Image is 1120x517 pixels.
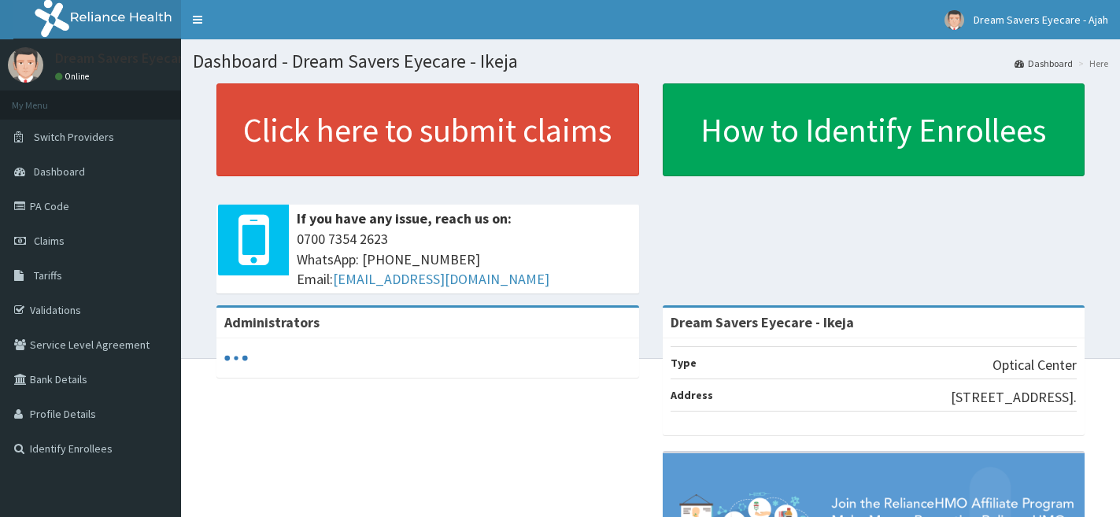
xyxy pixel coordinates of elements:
a: Online [55,71,93,82]
b: If you have any issue, reach us on: [297,209,512,227]
img: User Image [944,10,964,30]
li: Here [1074,57,1108,70]
a: How to Identify Enrollees [663,83,1085,176]
span: Dashboard [34,164,85,179]
span: Claims [34,234,65,248]
a: [EMAIL_ADDRESS][DOMAIN_NAME] [333,270,549,288]
a: Dashboard [1015,57,1073,70]
b: Administrators [224,313,320,331]
p: [STREET_ADDRESS]. [951,387,1077,408]
span: Dream Savers Eyecare - Ajah [974,13,1108,27]
strong: Dream Savers Eyecare - Ikeja [671,313,854,331]
a: Click here to submit claims [216,83,639,176]
img: User Image [8,47,43,83]
h1: Dashboard - Dream Savers Eyecare - Ikeja [193,51,1108,72]
b: Address [671,388,713,402]
p: Dream Savers Eyecare - Ajah [55,51,227,65]
b: Type [671,356,697,370]
span: Switch Providers [34,130,114,144]
p: Optical Center [992,355,1077,375]
span: 0700 7354 2623 WhatsApp: [PHONE_NUMBER] Email: [297,229,631,290]
span: Tariffs [34,268,62,283]
svg: audio-loading [224,346,248,370]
